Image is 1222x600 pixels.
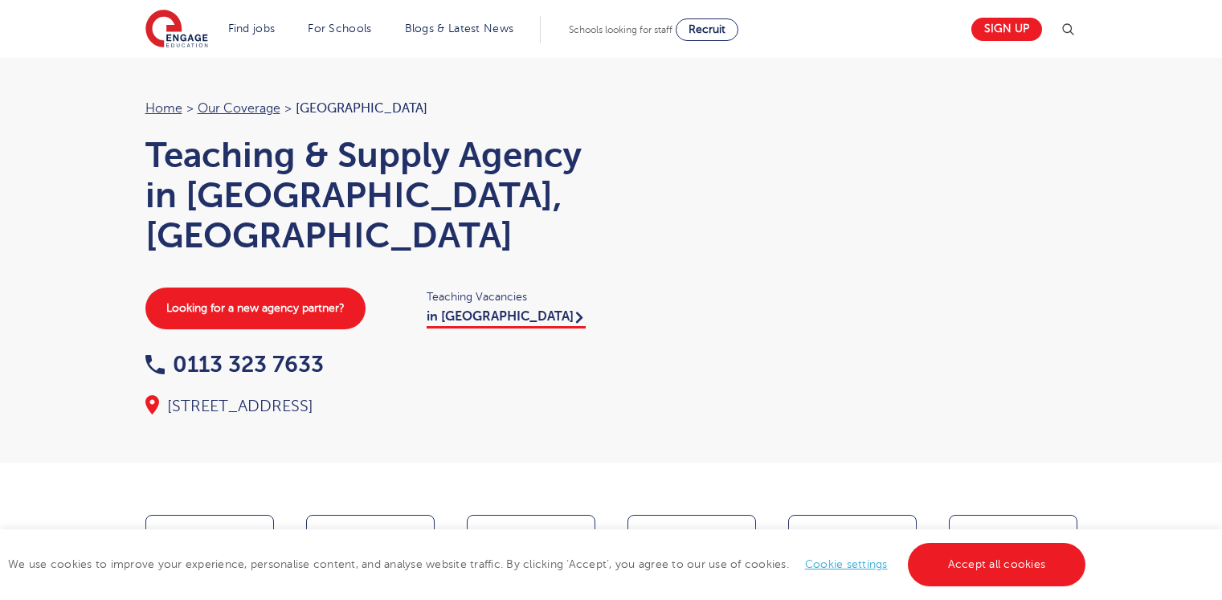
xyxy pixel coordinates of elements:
nav: breadcrumb [145,98,595,119]
span: We use cookies to improve your experience, personalise content, and analyse website traffic. By c... [8,558,1089,570]
span: > [284,101,292,116]
a: Looking for a new agency partner? [145,288,366,329]
h1: Teaching & Supply Agency in [GEOGRAPHIC_DATA], [GEOGRAPHIC_DATA] [145,135,595,255]
span: [GEOGRAPHIC_DATA] [296,101,427,116]
span: > [186,101,194,116]
a: Sign up [971,18,1042,41]
a: in [GEOGRAPHIC_DATA] [427,309,586,329]
a: Recruit [676,18,738,41]
span: Teaching Vacancies [427,288,595,306]
img: Engage Education [145,10,208,50]
a: 0113 323 7633 [145,352,324,377]
a: Our coverage [198,101,280,116]
a: Blogs & Latest News [405,22,514,35]
a: Accept all cookies [908,543,1086,586]
div: [STREET_ADDRESS] [145,395,595,418]
a: Find jobs [228,22,276,35]
a: For Schools [308,22,371,35]
a: Home [145,101,182,116]
span: Schools looking for staff [569,24,672,35]
a: Cookie settings [805,558,888,570]
span: Recruit [689,23,725,35]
